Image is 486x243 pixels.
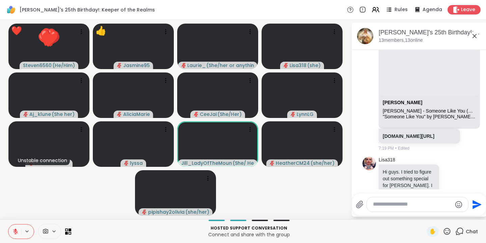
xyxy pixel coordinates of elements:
span: HeatherCM24 [276,160,310,166]
button: Emoji picker [455,201,463,209]
a: [DOMAIN_NAME][URL] [383,133,434,139]
span: ( She/Her ) [217,111,242,118]
span: Agenda [423,6,442,13]
a: Attachment [383,100,422,105]
p: Hosted support conversation [75,225,423,231]
span: ( He/Him ) [52,62,75,69]
span: Jasmine95 [123,62,150,69]
span: ( She her ) [52,111,75,118]
span: audio-muted [23,112,28,117]
button: Send [468,197,484,212]
span: ( She/ Her ) [233,160,254,166]
span: Jill_LadyOfTheMountain [181,160,232,166]
span: Laurie_Ru [187,62,206,69]
span: Rules [395,6,408,13]
span: audio-muted [291,112,295,117]
div: "Someone Like You" by [PERSON_NAME] Listen to [PERSON_NAME]: [URL][DOMAIN_NAME] Subscribe to the ... [383,114,476,120]
span: Lisa318 [290,62,306,69]
span: audio-muted [142,210,147,214]
span: ( she/her ) [185,209,209,215]
span: Steven6560 [23,62,52,69]
span: ✋ [429,227,436,236]
span: audio-muted [283,63,288,68]
span: AliciaMarie [123,111,150,118]
span: 7:19 PM [379,145,394,151]
span: ( she ) [307,62,321,69]
div: [PERSON_NAME] - Someone Like You (Official Audio) [383,108,476,114]
span: Aj_klune [29,111,51,118]
img: ShareWell Logomark [5,4,17,16]
span: Leave [461,6,475,13]
span: Chat [466,228,478,235]
span: audio-muted [270,161,274,165]
p: 13 members, 13 online [379,37,423,44]
div: Unstable connection [15,156,70,165]
img: Alyssa's 25th Birthday!: Keeper of the Realms, Sep 13 [357,28,373,44]
textarea: Type your message [373,201,452,208]
span: lyssa [130,160,143,166]
span: CeeJai [200,111,217,118]
iframe: Van Morrison - Someone Like You (Official Audio) [379,6,479,96]
span: pipishay2olivia [148,209,185,215]
span: audio-muted [181,63,186,68]
div: [PERSON_NAME]'s 25th Birthday!: Keeper of the Realms, [DATE] [379,28,481,37]
span: audio-muted [117,112,122,117]
span: audio-muted [117,63,122,68]
div: 👍 [96,24,106,37]
span: Edited [398,145,409,151]
span: audio-muted [194,112,198,117]
span: LynnLG [297,111,314,118]
span: [PERSON_NAME]'s 25th Birthday!: Keeper of the Realms [20,6,155,13]
span: ( she/her ) [310,160,334,166]
span: audio-muted [124,161,129,165]
img: https://sharewell-space-live.sfo3.digitaloceanspaces.com/user-generated/dbce20f4-cca2-48d8-8c3e-9... [362,157,376,170]
p: Connect and share with the group [75,231,423,238]
span: • [395,145,397,151]
div: ❤️ [11,24,22,37]
span: ( She/her or anything else ) [206,62,254,69]
button: ❤️ [30,20,68,57]
a: Lisa318 [379,157,395,163]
